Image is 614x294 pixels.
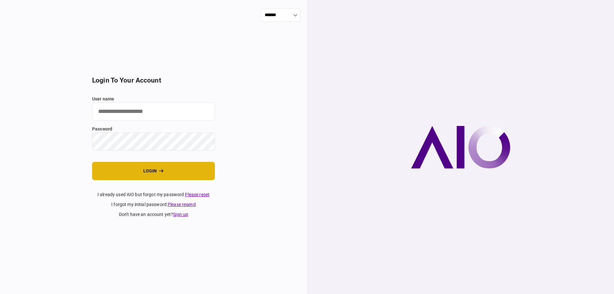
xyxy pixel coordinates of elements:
[92,162,215,180] button: login
[185,192,209,197] a: Please reset
[92,76,215,84] h2: login to your account
[92,96,215,102] label: user name
[92,126,215,132] label: password
[168,202,196,207] a: Please resend
[411,126,510,169] img: AIO company logo
[92,201,215,208] div: I forgot my initial password
[92,191,215,198] div: I already used AIO but forgot my password
[92,132,215,151] input: password
[92,102,215,121] input: user name
[261,8,301,22] input: show language options
[173,212,188,217] a: Sign up
[92,211,215,218] div: don't have an account yet ?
